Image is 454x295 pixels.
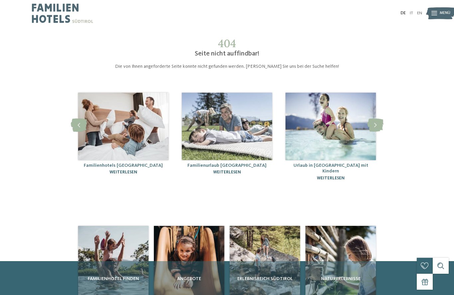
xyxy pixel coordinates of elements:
[101,63,353,70] p: Die von Ihnen angeforderte Seite konnte nicht gefunden werden. [PERSON_NAME] Sie uns bei der Such...
[317,176,345,180] a: weiterlesen
[293,163,368,173] a: Urlaub in [GEOGRAPHIC_DATA] mit Kindern
[187,163,267,168] a: Familienurlaub [GEOGRAPHIC_DATA]
[218,37,236,50] span: 404
[81,275,146,282] span: Familienhotel finden
[417,11,422,15] a: EN
[285,93,376,160] img: 404
[213,170,241,174] a: weiterlesen
[410,11,413,15] a: IT
[195,50,259,57] span: Seite nicht auffindbar!
[78,93,169,160] img: 404
[232,275,297,282] span: Erlebnisreich Südtirol
[308,275,373,282] span: Naturerlebnisse
[109,170,137,174] a: weiterlesen
[157,275,222,282] span: Angebote
[440,11,450,16] span: Menü
[400,11,406,15] a: DE
[182,93,272,160] img: 404
[84,163,163,168] a: Familienhotels [GEOGRAPHIC_DATA]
